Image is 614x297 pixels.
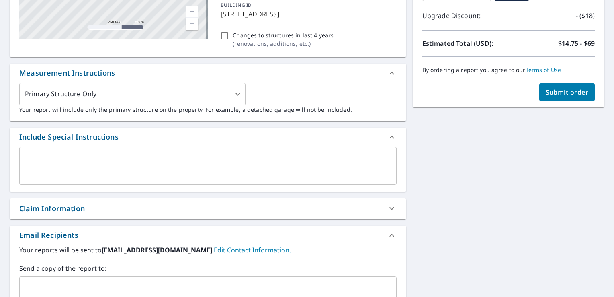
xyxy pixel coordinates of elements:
[558,39,595,48] p: $14.75 - $69
[19,68,115,78] div: Measurement Instructions
[186,6,198,18] a: Current Level 17, Zoom In
[10,64,406,83] div: Measurement Instructions
[221,9,393,19] p: [STREET_ADDRESS]
[221,2,252,8] p: BUILDING ID
[526,66,561,74] a: Terms of Use
[233,31,334,39] p: Changes to structures in last 4 years
[19,203,85,214] div: Claim Information
[19,230,78,241] div: Email Recipients
[576,11,595,21] p: - ($18)
[10,198,406,219] div: Claim Information
[422,66,595,74] p: By ordering a report you agree to our
[19,264,397,273] label: Send a copy of the report to:
[10,128,406,147] div: Include Special Instructions
[214,245,291,254] a: EditContactInfo
[546,88,589,97] span: Submit order
[10,226,406,245] div: Email Recipients
[422,11,509,21] p: Upgrade Discount:
[19,245,397,255] label: Your reports will be sent to
[422,39,509,48] p: Estimated Total (USD):
[19,132,119,142] div: Include Special Instructions
[19,83,246,105] div: Primary Structure Only
[102,245,214,254] b: [EMAIL_ADDRESS][DOMAIN_NAME]
[233,39,334,48] p: ( renovations, additions, etc. )
[186,18,198,30] a: Current Level 17, Zoom Out
[19,105,397,114] p: Your report will include only the primary structure on the property. For example, a detached gara...
[539,83,595,101] button: Submit order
